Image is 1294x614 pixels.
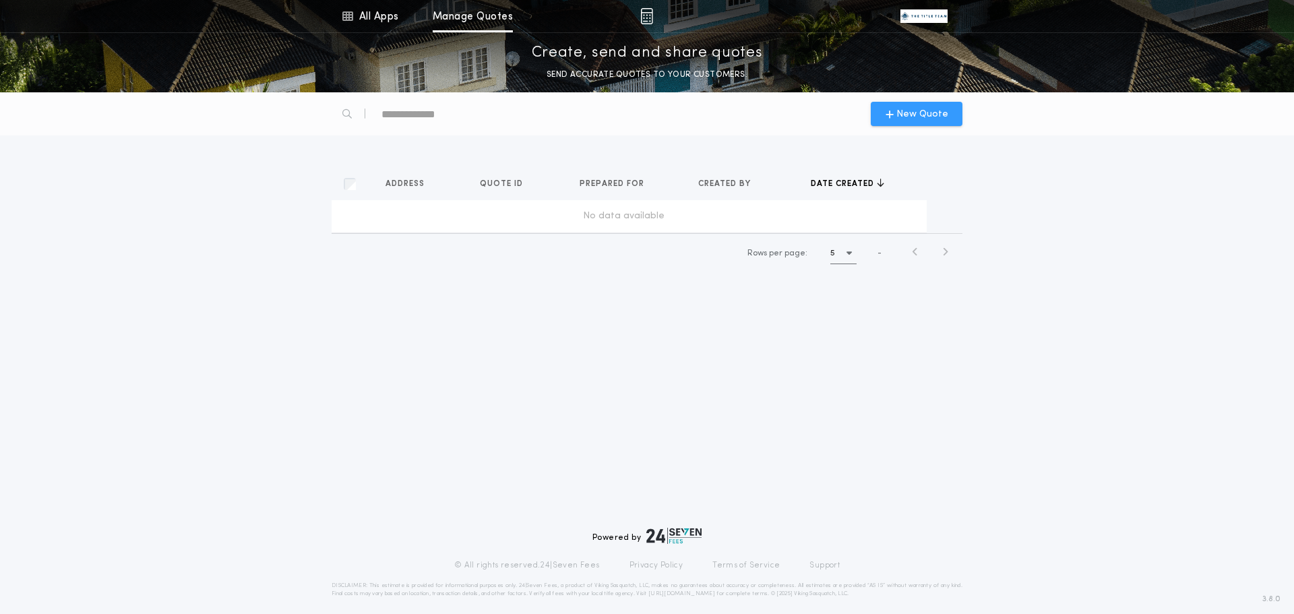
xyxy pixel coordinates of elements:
[830,243,857,264] button: 5
[896,107,948,121] span: New Quote
[532,42,763,64] p: Create, send and share quotes
[900,9,948,23] img: vs-icon
[877,247,882,259] span: -
[811,177,884,191] button: Date created
[1262,593,1281,605] span: 3.8.0
[480,179,526,189] span: Quote ID
[332,582,962,598] p: DISCLAIMER: This estimate is provided for informational purposes only. 24|Seven Fees, a product o...
[747,249,807,257] span: Rows per page:
[646,528,702,544] img: logo
[480,177,533,191] button: Quote ID
[830,247,835,260] h1: 5
[712,560,780,571] a: Terms of Service
[629,560,683,571] a: Privacy Policy
[386,177,435,191] button: Address
[547,68,747,82] p: SEND ACCURATE QUOTES TO YOUR CUSTOMERS.
[386,179,427,189] span: Address
[698,177,761,191] button: Created by
[648,591,715,596] a: [URL][DOMAIN_NAME]
[811,179,877,189] span: Date created
[640,8,653,24] img: img
[454,560,600,571] p: © All rights reserved. 24|Seven Fees
[337,210,911,223] div: No data available
[809,560,840,571] a: Support
[698,179,753,189] span: Created by
[592,528,702,544] div: Powered by
[871,102,962,126] button: New Quote
[580,179,647,189] span: Prepared for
